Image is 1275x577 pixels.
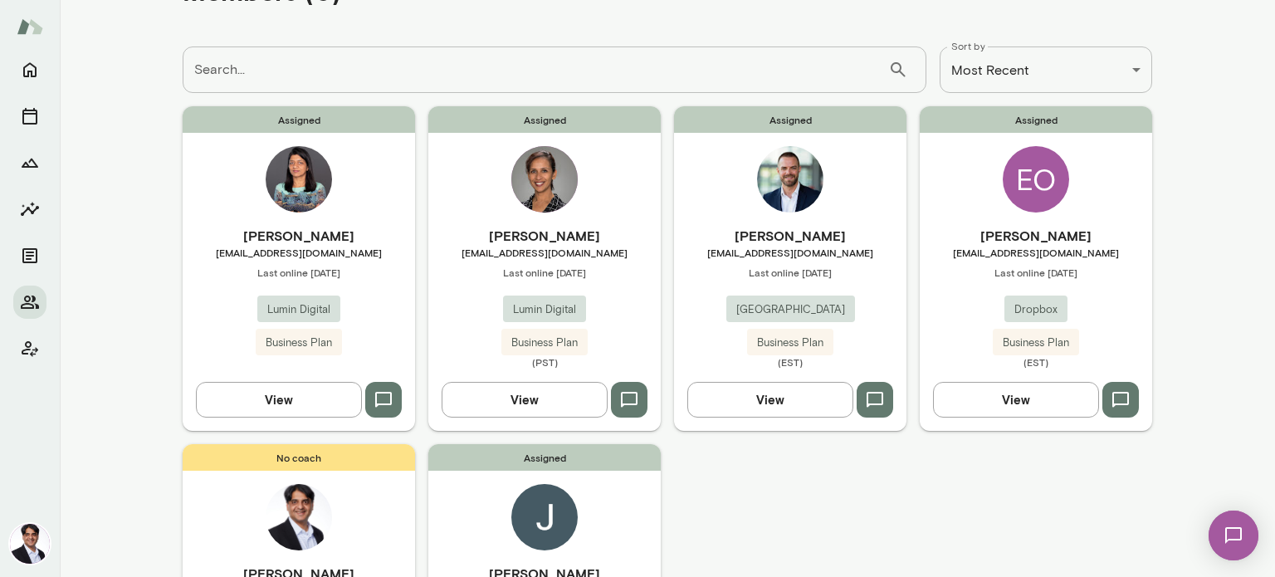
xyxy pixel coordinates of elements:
[13,286,46,319] button: Members
[13,193,46,226] button: Insights
[183,246,415,259] span: [EMAIL_ADDRESS][DOMAIN_NAME]
[757,146,823,213] img: Joshua Demers
[266,146,332,213] img: Bhavna Mittal
[10,524,50,564] img: Raj Manghani
[1003,146,1069,213] div: EO
[428,266,661,279] span: Last online [DATE]
[511,146,578,213] img: Lavanya Rajan
[747,335,833,351] span: Business Plan
[920,246,1152,259] span: [EMAIL_ADDRESS][DOMAIN_NAME]
[674,246,906,259] span: [EMAIL_ADDRESS][DOMAIN_NAME]
[13,100,46,133] button: Sessions
[13,332,46,365] button: Client app
[933,382,1099,417] button: View
[726,301,855,318] span: [GEOGRAPHIC_DATA]
[428,246,661,259] span: [EMAIL_ADDRESS][DOMAIN_NAME]
[920,106,1152,133] span: Assigned
[501,335,588,351] span: Business Plan
[13,239,46,272] button: Documents
[183,444,415,471] span: No coach
[13,53,46,86] button: Home
[256,335,342,351] span: Business Plan
[428,444,661,471] span: Assigned
[257,301,340,318] span: Lumin Digital
[428,106,661,133] span: Assigned
[674,226,906,246] h6: [PERSON_NAME]
[183,106,415,133] span: Assigned
[920,355,1152,369] span: (EST)
[503,301,586,318] span: Lumin Digital
[940,46,1152,93] div: Most Recent
[993,335,1079,351] span: Business Plan
[920,226,1152,246] h6: [PERSON_NAME]
[442,382,608,417] button: View
[428,355,661,369] span: (PST)
[183,226,415,246] h6: [PERSON_NAME]
[951,39,985,53] label: Sort by
[511,484,578,550] img: Jack Mahaley
[687,382,853,417] button: View
[674,106,906,133] span: Assigned
[183,266,415,279] span: Last online [DATE]
[1004,301,1067,318] span: Dropbox
[674,266,906,279] span: Last online [DATE]
[920,266,1152,279] span: Last online [DATE]
[674,355,906,369] span: (EST)
[196,382,362,417] button: View
[17,11,43,42] img: Mento
[428,226,661,246] h6: [PERSON_NAME]
[266,484,332,550] img: Raj Manghani
[13,146,46,179] button: Growth Plan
